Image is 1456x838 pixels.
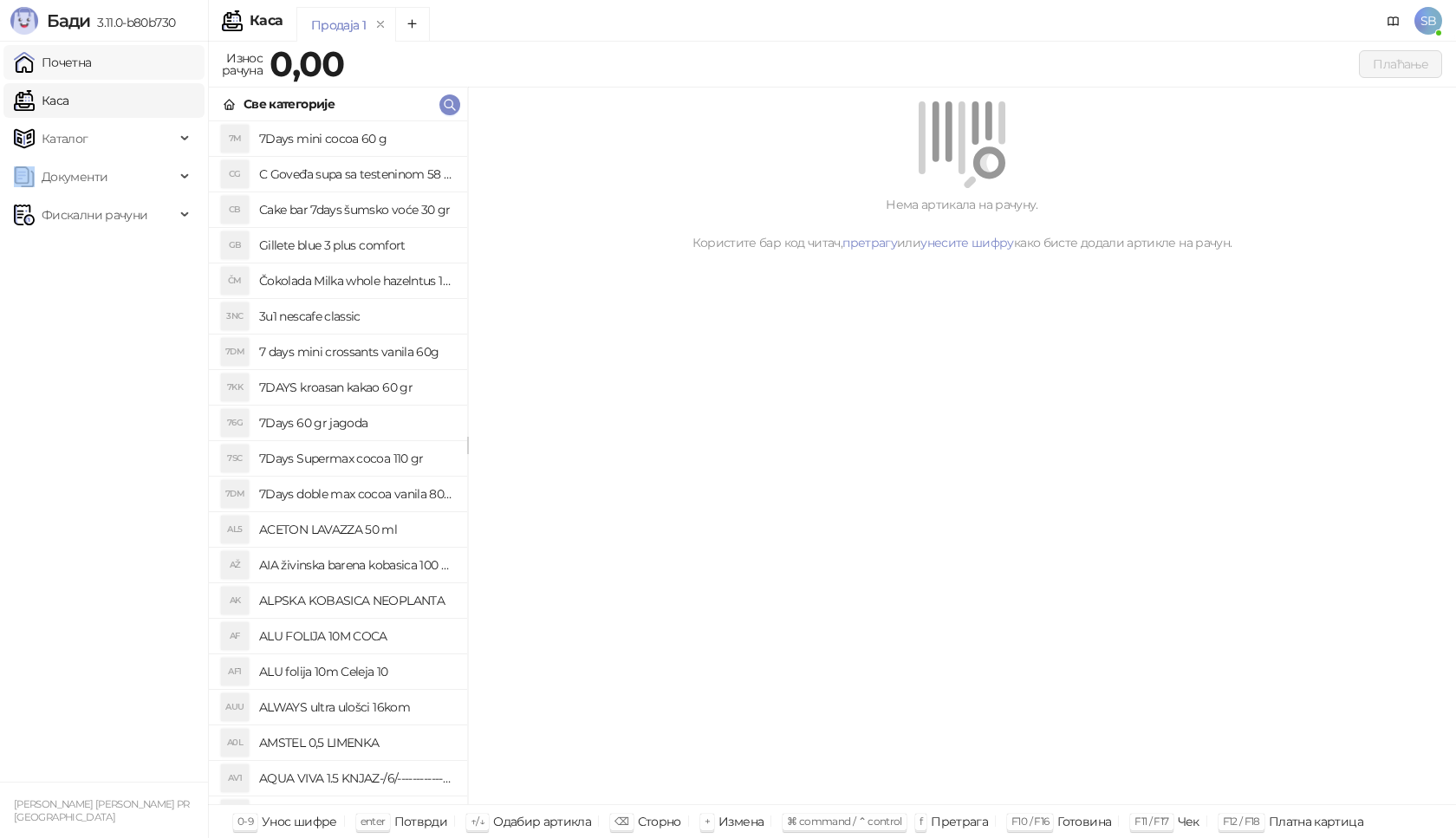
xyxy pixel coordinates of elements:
[42,198,147,232] span: Фискални рачуни
[842,235,897,250] a: претрагу
[259,267,453,295] h4: Čokolada Milka whole hazelntus 100 gr
[42,159,107,194] span: Документи
[270,42,344,85] strong: 0,00
[614,815,628,828] span: ⌫
[259,160,453,188] h4: C Goveđa supa sa testeninom 58 grama
[14,45,92,80] a: Почетна
[259,374,453,401] h4: 7DAYS kroasan kakao 60 gr
[311,16,366,35] div: Продаја 1
[638,810,681,833] div: Сторно
[250,14,283,28] div: Каса
[221,302,249,330] div: 3NC
[259,693,453,721] h4: ALWAYS ultra ulošci 16kom
[259,125,453,153] h4: 7Days mini cocoa 60 g
[221,480,249,508] div: 7DM
[221,729,249,757] div: A0L
[218,47,266,81] div: Износ рачуна
[42,121,88,156] span: Каталог
[1269,810,1363,833] div: Платна картица
[1178,810,1199,833] div: Чек
[221,658,249,685] div: AF1
[369,17,392,32] button: remove
[221,800,249,828] div: AVR
[931,810,988,833] div: Претрага
[221,125,249,153] div: 7M
[1011,815,1049,828] span: F10 / F16
[262,810,337,833] div: Унос шифре
[1134,815,1168,828] span: F11 / F17
[10,7,38,35] img: Logo
[221,160,249,188] div: CG
[395,7,430,42] button: Add tab
[493,810,591,833] div: Одабир артикла
[259,196,453,224] h4: Cake bar 7days šumsko voće 30 gr
[221,409,249,437] div: 76G
[259,409,453,437] h4: 7Days 60 gr jagoda
[14,83,68,118] a: Каса
[259,587,453,614] h4: ALPSKA KOBASICA NEOPLANTA
[209,121,467,804] div: grid
[920,815,922,828] span: f
[361,815,386,828] span: enter
[221,693,249,721] div: AUU
[259,516,453,543] h4: ACETON LAVAZZA 50 ml
[14,798,190,823] small: [PERSON_NAME] [PERSON_NAME] PR [GEOGRAPHIC_DATA]
[259,729,453,757] h4: AMSTEL 0,5 LIMENKA
[221,445,249,472] div: 7SC
[221,374,249,401] div: 7KK
[259,800,453,828] h4: AQUA VIVA REBOOT 0.75L-/12/--
[920,235,1014,250] a: унесите шифру
[259,445,453,472] h4: 7Days Supermax cocoa 110 gr
[1414,7,1442,35] span: SB
[221,196,249,224] div: CB
[259,622,453,650] h4: ALU FOLIJA 10M COCA
[259,764,453,792] h4: AQUA VIVA 1.5 KNJAZ-/6/-----------------
[259,480,453,508] h4: 7Days doble max cocoa vanila 80 gr
[221,267,249,295] div: ČM
[259,658,453,685] h4: ALU folija 10m Celeja 10
[221,516,249,543] div: AL5
[787,815,902,828] span: ⌘ command / ⌃ control
[221,231,249,259] div: GB
[237,815,253,828] span: 0-9
[1223,815,1260,828] span: F12 / F18
[221,622,249,650] div: AF
[489,195,1435,252] div: Нема артикала на рачуну. Користите бар код читач, или како бисте додали артикле на рачун.
[244,94,335,114] div: Све категорије
[259,302,453,330] h4: 3u1 nescafe classic
[1359,50,1442,78] button: Плаћање
[259,231,453,259] h4: Gillete blue 3 plus comfort
[718,810,764,833] div: Измена
[394,810,448,833] div: Потврди
[259,338,453,366] h4: 7 days mini crossants vanila 60g
[705,815,710,828] span: +
[47,10,90,31] span: Бади
[471,815,484,828] span: ↑/↓
[221,551,249,579] div: AŽ
[221,338,249,366] div: 7DM
[1057,810,1111,833] div: Готовина
[1380,7,1407,35] a: Документација
[221,587,249,614] div: AK
[259,551,453,579] h4: AIA živinska barena kobasica 100 gr
[221,764,249,792] div: AV1
[90,15,175,30] span: 3.11.0-b80b730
